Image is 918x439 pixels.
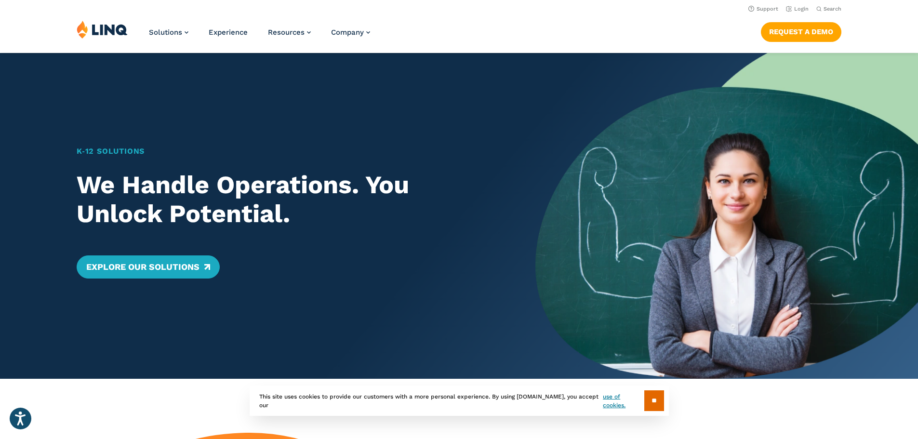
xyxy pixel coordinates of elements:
h1: K‑12 Solutions [77,146,498,157]
nav: Primary Navigation [149,20,370,52]
a: Request a Demo [761,22,841,41]
a: Experience [209,28,248,37]
a: Explore Our Solutions [77,255,220,279]
img: Home Banner [535,53,918,379]
button: Open Search Bar [816,5,841,13]
a: Solutions [149,28,188,37]
img: LINQ | K‑12 Software [77,20,128,39]
span: Company [331,28,364,37]
span: Resources [268,28,305,37]
a: Support [748,6,778,12]
a: Login [786,6,809,12]
nav: Button Navigation [761,20,841,41]
span: Search [824,6,841,12]
span: Solutions [149,28,182,37]
div: This site uses cookies to provide our customers with a more personal experience. By using [DOMAIN... [250,386,669,416]
a: Resources [268,28,311,37]
a: Company [331,28,370,37]
h2: We Handle Operations. You Unlock Potential. [77,171,498,228]
a: use of cookies. [603,392,644,410]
